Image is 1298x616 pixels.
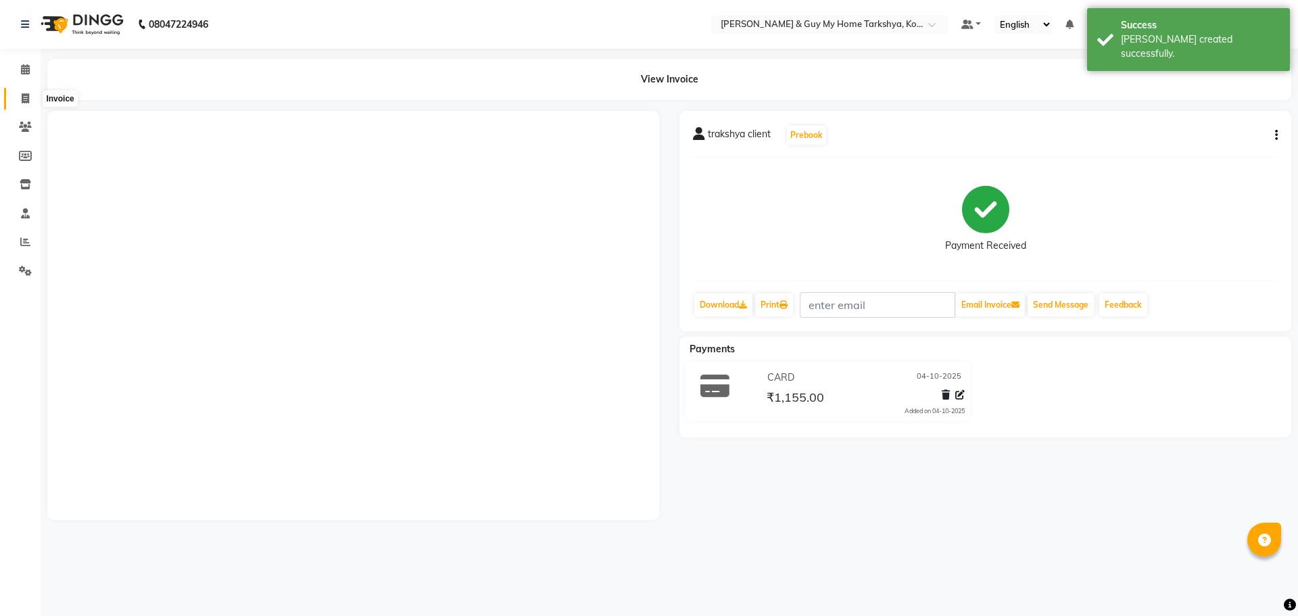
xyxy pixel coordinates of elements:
[1099,293,1147,316] a: Feedback
[1028,293,1094,316] button: Send Message
[800,292,955,318] input: enter email
[945,239,1026,253] div: Payment Received
[694,293,752,316] a: Download
[1121,18,1280,32] div: Success
[149,5,208,43] b: 08047224946
[917,371,961,385] span: 04-10-2025
[47,59,1291,100] div: View Invoice
[1121,32,1280,61] div: Bill created successfully.
[690,343,735,355] span: Payments
[767,371,794,385] span: CARD
[905,406,965,416] div: Added on 04-10-2025
[767,389,824,408] span: ₹1,155.00
[956,293,1025,316] button: Email Invoice
[755,293,793,316] a: Print
[34,5,127,43] img: logo
[43,91,77,107] div: Invoice
[708,127,771,146] span: trakshya client
[787,126,826,145] button: Prebook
